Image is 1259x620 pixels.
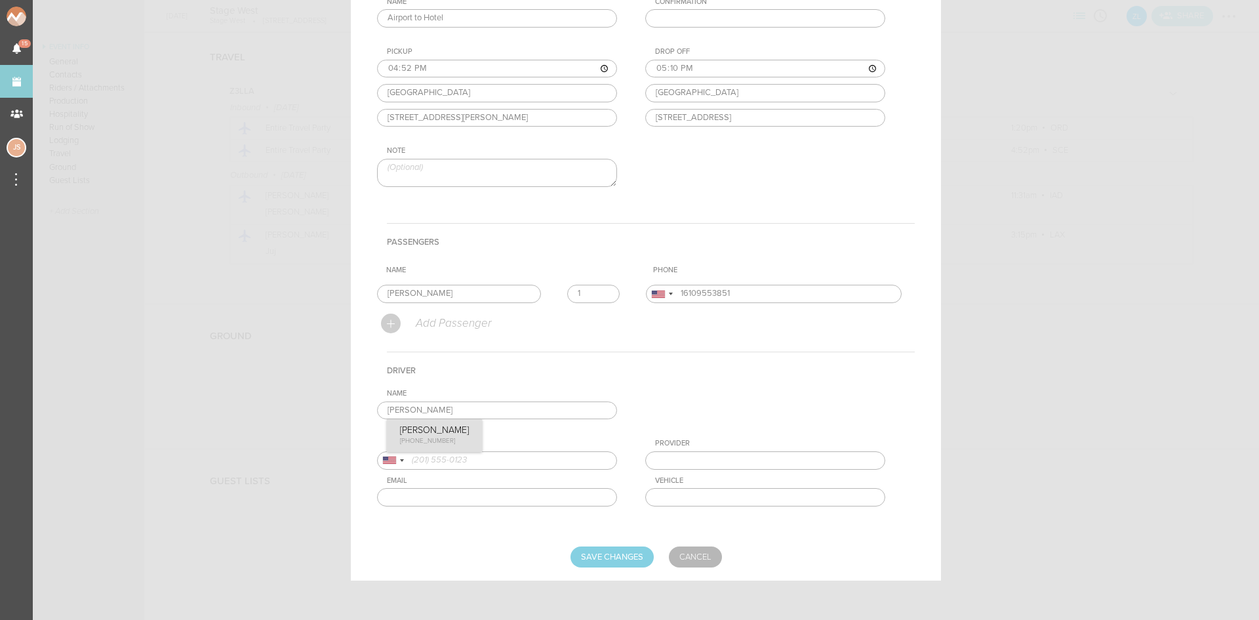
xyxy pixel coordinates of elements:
[387,389,617,398] div: Name
[570,547,654,568] input: Save Changes
[387,47,617,56] div: Pickup
[655,47,885,56] div: Drop Off
[400,424,469,436] p: [PERSON_NAME]
[655,476,885,486] div: Vehicle
[414,317,491,330] p: Add Passenger
[387,439,617,448] div: Phone
[378,452,408,469] div: United States: +1
[377,451,617,470] input: (201) 555-0123
[646,285,902,303] input: Phone
[377,60,617,78] input: ––:–– ––
[645,84,885,102] input: Location Name
[377,109,617,127] input: Address
[377,9,617,28] input: e.g. Airport to Hotel (Optional)
[387,476,617,486] div: Email
[648,260,915,280] th: Phone
[377,84,617,102] input: Location Name
[645,60,885,78] input: ––:–– ––
[647,285,677,302] div: United States: +1
[387,223,915,260] h4: Passengers
[18,39,31,48] span: 15
[381,319,491,327] a: Add Passenger
[645,109,885,127] input: Address
[400,437,455,445] span: [PHONE_NUMBER]
[381,260,648,280] th: Name
[655,439,885,448] div: Provider
[7,7,81,26] img: NOMAD
[669,547,722,568] a: Cancel
[567,285,620,303] input: 0
[7,138,26,157] div: Jessica Smith
[387,352,915,389] h4: Driver
[387,146,617,155] div: Note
